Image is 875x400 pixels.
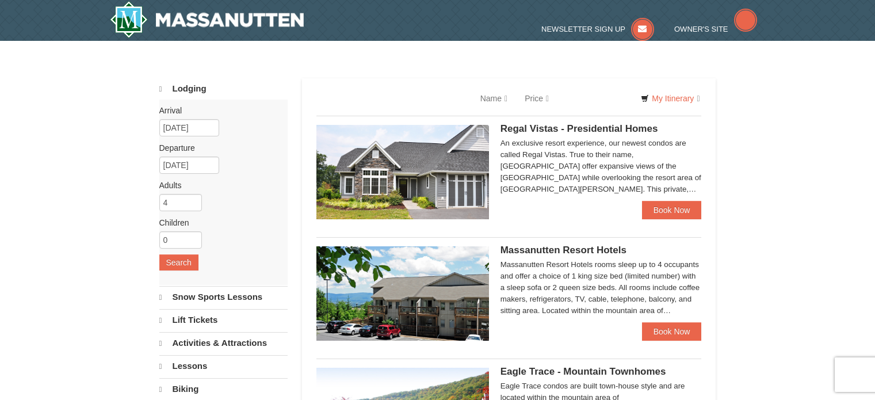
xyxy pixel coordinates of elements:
a: Snow Sports Lessons [159,286,288,308]
label: Arrival [159,105,279,116]
span: Newsletter Sign Up [541,25,625,33]
a: Book Now [642,201,702,219]
a: My Itinerary [633,90,707,107]
span: Owner's Site [674,25,728,33]
img: 19218991-1-902409a9.jpg [316,125,489,219]
a: Lift Tickets [159,309,288,331]
a: Owner's Site [674,25,757,33]
span: Massanutten Resort Hotels [500,245,626,256]
a: Book Now [642,322,702,341]
a: Name [472,87,516,110]
span: Eagle Trace - Mountain Townhomes [500,366,666,377]
a: Lessons [159,355,288,377]
a: Newsletter Sign Up [541,25,654,33]
a: Biking [159,378,288,400]
a: Lodging [159,78,288,100]
a: Price [516,87,557,110]
div: Massanutten Resort Hotels rooms sleep up to 4 occupants and offer a choice of 1 king size bed (li... [500,259,702,317]
img: Massanutten Resort Logo [110,1,304,38]
label: Departure [159,142,279,154]
button: Search [159,254,198,271]
img: 19219026-1-e3b4ac8e.jpg [316,246,489,341]
a: Massanutten Resort [110,1,304,38]
label: Children [159,217,279,228]
span: Regal Vistas - Presidential Homes [500,123,658,134]
a: Activities & Attractions [159,332,288,354]
label: Adults [159,180,279,191]
div: An exclusive resort experience, our newest condos are called Regal Vistas. True to their name, [G... [500,138,702,195]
